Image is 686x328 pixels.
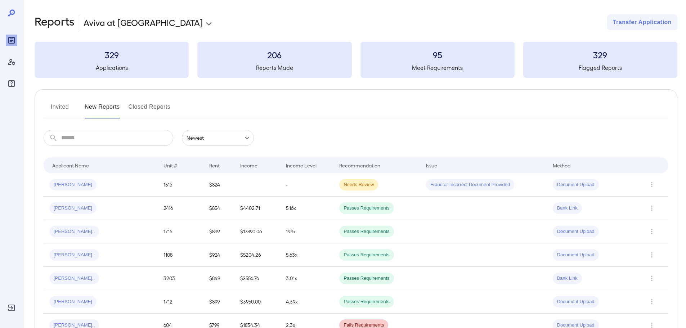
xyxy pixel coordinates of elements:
button: Row Actions [646,226,658,237]
h5: Reports Made [197,63,351,72]
span: Passes Requirements [339,298,394,305]
td: - [280,173,333,197]
td: $4402.71 [234,197,280,220]
td: 5.16x [280,197,333,220]
span: [PERSON_NAME].. [49,228,99,235]
span: [PERSON_NAME] [49,205,97,212]
span: Bank Link [553,275,582,282]
span: Document Upload [553,298,599,305]
span: Fraud or Incorrect Document Provided [426,181,514,188]
div: Newest [182,130,254,146]
span: [PERSON_NAME].. [49,252,99,259]
button: Row Actions [646,249,658,261]
span: Passes Requirements [339,228,394,235]
td: 3.01x [280,267,333,290]
span: Bank Link [553,205,582,212]
p: Aviva at [GEOGRAPHIC_DATA] [84,17,203,28]
button: Closed Reports [129,101,171,118]
button: Row Actions [646,296,658,307]
td: $3950.00 [234,290,280,314]
h2: Reports [35,14,75,30]
summary: 329Applications206Reports Made95Meet Requirements329Flagged Reports [35,42,677,78]
td: 1516 [158,173,203,197]
span: [PERSON_NAME].. [49,275,99,282]
td: $5204.26 [234,243,280,267]
td: 5.63x [280,243,333,267]
td: $854 [203,197,234,220]
span: Document Upload [553,228,599,235]
h3: 329 [523,49,677,60]
td: 1108 [158,243,203,267]
td: $899 [203,220,234,243]
div: Unit # [163,161,177,170]
h5: Flagged Reports [523,63,677,72]
td: 2416 [158,197,203,220]
div: Reports [6,35,17,46]
span: Needs Review [339,181,378,188]
button: Row Actions [646,202,658,214]
button: Row Actions [646,273,658,284]
td: $824 [203,173,234,197]
button: New Reports [85,101,120,118]
button: Transfer Application [607,14,677,30]
h3: 95 [360,49,515,60]
span: Passes Requirements [339,252,394,259]
h5: Meet Requirements [360,63,515,72]
div: Log Out [6,302,17,314]
button: Invited [44,101,76,118]
div: Issue [426,161,438,170]
td: 4.39x [280,290,333,314]
h3: 329 [35,49,189,60]
td: $17890.06 [234,220,280,243]
td: 19.9x [280,220,333,243]
div: Method [553,161,570,170]
td: $849 [203,267,234,290]
div: Income [240,161,257,170]
span: [PERSON_NAME] [49,298,97,305]
div: Recommendation [339,161,380,170]
span: Passes Requirements [339,205,394,212]
td: 1716 [158,220,203,243]
div: Income Level [286,161,317,170]
span: Passes Requirements [339,275,394,282]
td: $899 [203,290,234,314]
div: Applicant Name [52,161,89,170]
div: Manage Users [6,56,17,68]
h5: Applications [35,63,189,72]
span: Document Upload [553,181,599,188]
button: Row Actions [646,179,658,190]
td: 3203 [158,267,203,290]
td: 1712 [158,290,203,314]
h3: 206 [197,49,351,60]
div: Rent [209,161,221,170]
td: $2556.76 [234,267,280,290]
span: [PERSON_NAME] [49,181,97,188]
div: FAQ [6,78,17,89]
span: Document Upload [553,252,599,259]
td: $924 [203,243,234,267]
